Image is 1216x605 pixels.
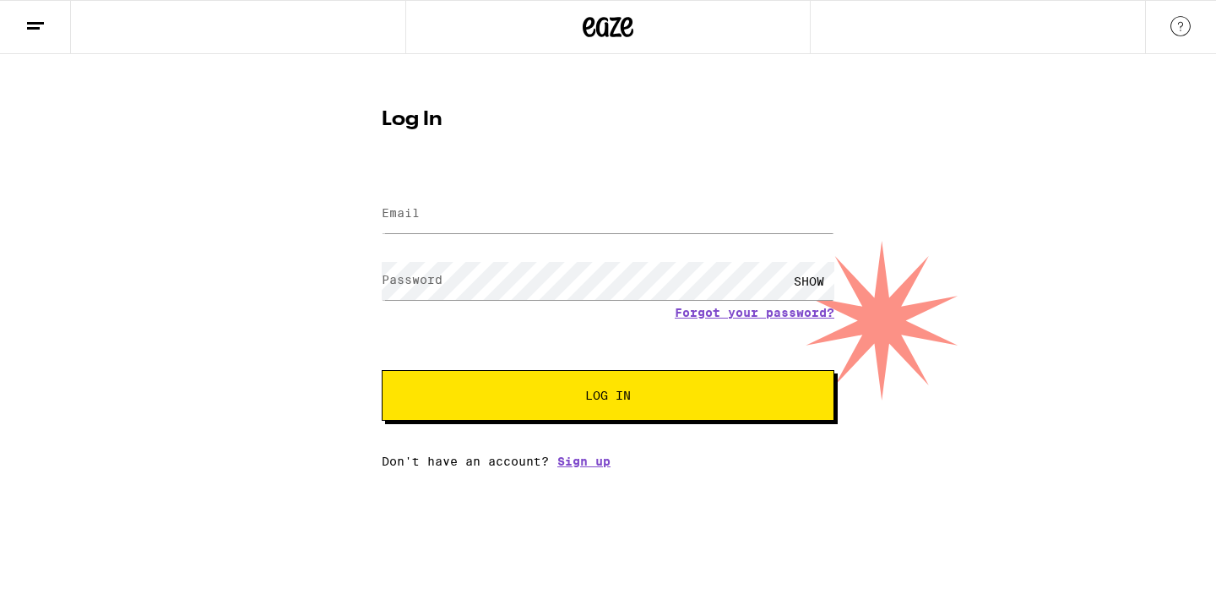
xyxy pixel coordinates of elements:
div: Don't have an account? [382,455,834,468]
a: Forgot your password? [675,306,834,319]
div: SHOW [784,262,834,300]
label: Email [382,206,420,220]
input: Email [382,195,834,233]
h1: Log In [382,110,834,130]
span: Log In [585,390,631,401]
span: Hi. Need any help? [10,12,122,25]
button: Log In [382,370,834,421]
a: Sign up [557,455,611,468]
label: Password [382,273,442,286]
